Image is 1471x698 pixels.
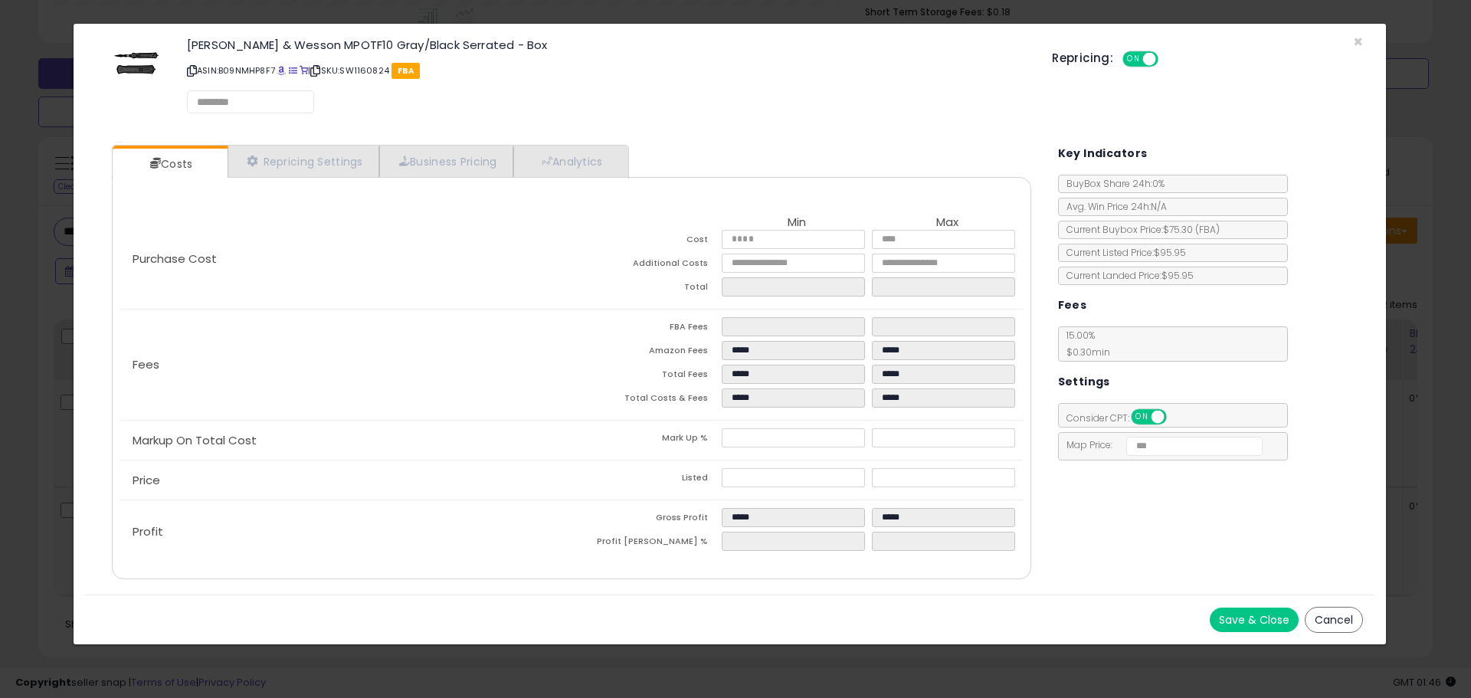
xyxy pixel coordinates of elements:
[120,253,572,265] p: Purchase Cost
[1059,223,1220,236] span: Current Buybox Price:
[1059,200,1167,213] span: Avg. Win Price 24h: N/A
[300,64,308,77] a: Your listing only
[1059,269,1194,282] span: Current Landed Price: $95.95
[1058,144,1148,163] h5: Key Indicators
[572,365,722,388] td: Total Fees
[872,216,1022,230] th: Max
[120,434,572,447] p: Markup On Total Cost
[1059,411,1187,424] span: Consider CPT:
[513,146,627,177] a: Analytics
[572,508,722,532] td: Gross Profit
[1052,52,1113,64] h5: Repricing:
[572,532,722,555] td: Profit [PERSON_NAME] %
[1059,177,1165,190] span: BuyBox Share 24h: 0%
[572,388,722,412] td: Total Costs & Fees
[572,468,722,492] td: Listed
[1164,411,1188,424] span: OFF
[1195,223,1220,236] span: ( FBA )
[572,230,722,254] td: Cost
[187,39,1029,51] h3: [PERSON_NAME] & Wesson MPOTF10 Gray/Black Serrated - Box
[120,526,572,538] p: Profit
[120,474,572,487] p: Price
[187,58,1029,83] p: ASIN: B09NMHP8F7 | SKU: SW1160824
[572,317,722,341] td: FBA Fees
[289,64,297,77] a: All offer listings
[572,277,722,301] td: Total
[120,359,572,371] p: Fees
[572,428,722,452] td: Mark Up %
[379,146,513,177] a: Business Pricing
[113,149,226,179] a: Costs
[1124,53,1143,66] span: ON
[1132,411,1152,424] span: ON
[722,216,872,230] th: Min
[277,64,286,77] a: BuyBox page
[1059,438,1263,451] span: Map Price:
[1210,608,1299,632] button: Save & Close
[1059,329,1110,359] span: 15.00 %
[1059,246,1186,259] span: Current Listed Price: $95.95
[1058,372,1110,392] h5: Settings
[1163,223,1220,236] span: $75.30
[572,254,722,277] td: Additional Costs
[572,341,722,365] td: Amazon Fees
[1305,607,1363,633] button: Cancel
[113,39,159,85] img: 31xLu3bZVgL._SL60_.jpg
[1156,53,1181,66] span: OFF
[1058,296,1087,315] h5: Fees
[1353,31,1363,53] span: ×
[228,146,379,177] a: Repricing Settings
[392,63,420,79] span: FBA
[1059,346,1110,359] span: $0.30 min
